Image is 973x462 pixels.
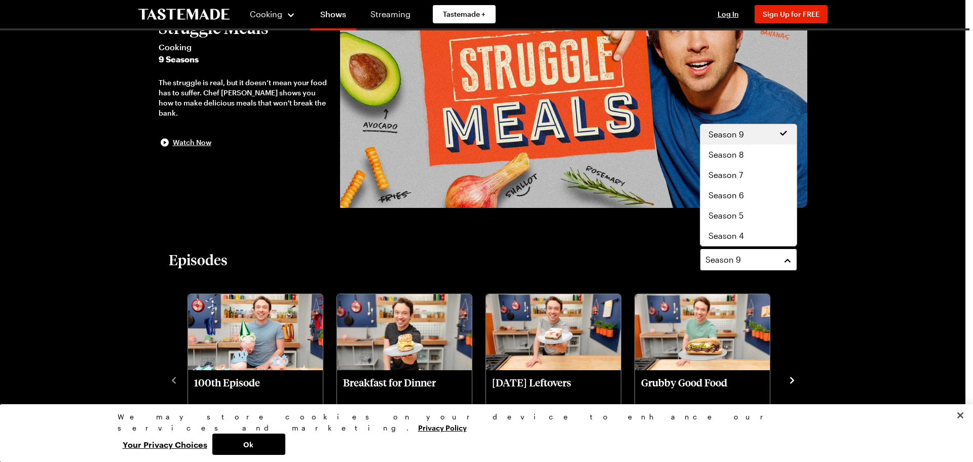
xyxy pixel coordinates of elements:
button: Ok [212,434,285,455]
div: We may store cookies on your device to enhance our services and marketing. [118,411,847,434]
span: Season 9 [708,128,744,140]
a: More information about your privacy, opens in a new tab [418,422,467,432]
button: Season 9 [700,248,797,271]
span: Season 6 [708,189,744,201]
span: Season 8 [708,149,744,161]
span: Season 5 [708,209,743,222]
div: Season 9 [700,124,797,246]
span: Season 4 [708,230,744,242]
button: Close [949,404,971,427]
span: Season 7 [708,169,743,181]
div: Privacy [118,411,847,455]
button: Your Privacy Choices [118,434,212,455]
span: Season 9 [705,254,741,266]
